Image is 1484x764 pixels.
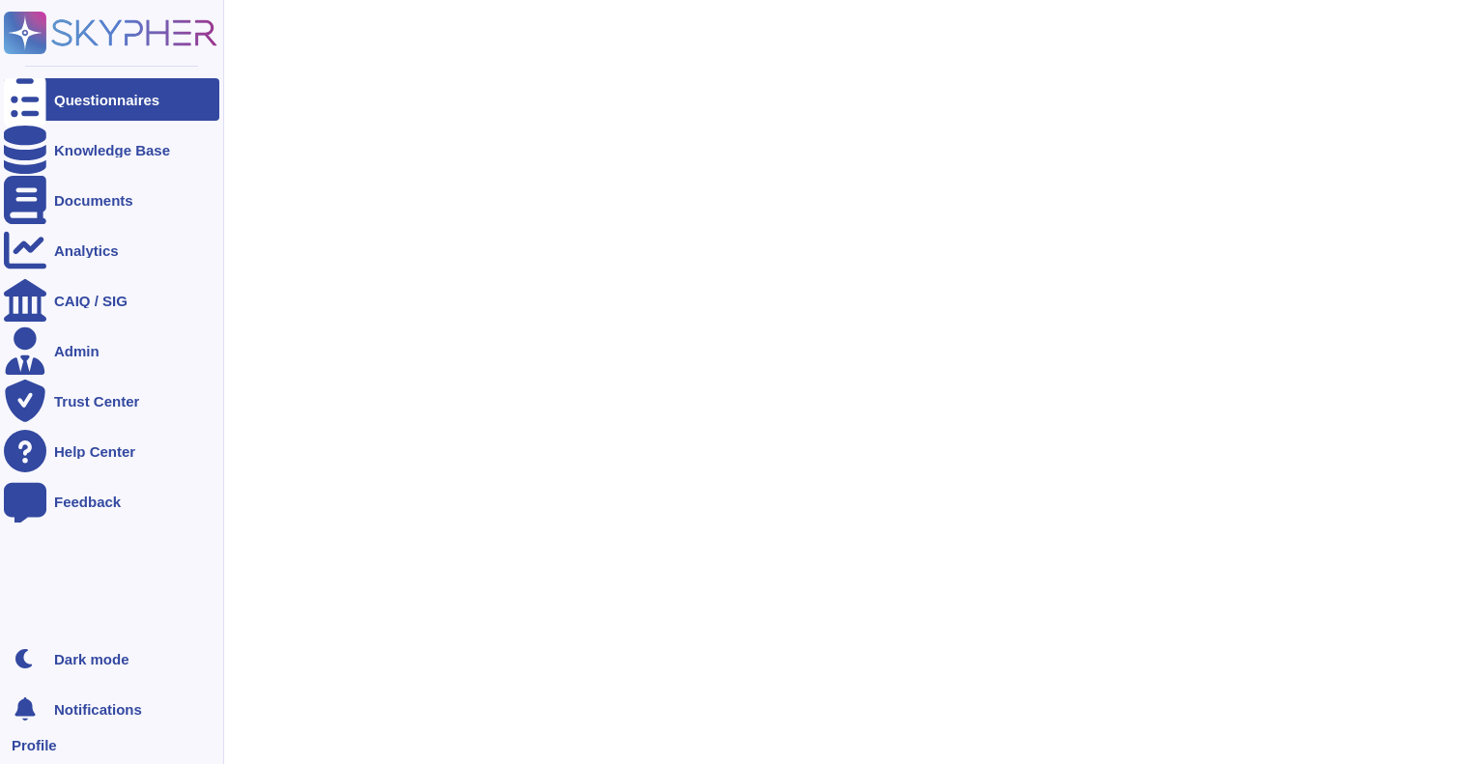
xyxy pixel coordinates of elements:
span: Notifications [54,702,142,717]
div: Knowledge Base [54,143,170,157]
span: Profile [12,738,57,752]
a: Help Center [4,430,219,472]
div: Feedback [54,495,121,509]
a: Knowledge Base [4,128,219,171]
a: Documents [4,179,219,221]
div: Questionnaires [54,93,159,107]
a: Analytics [4,229,219,271]
a: Trust Center [4,380,219,422]
div: Trust Center [54,394,139,409]
div: Dark mode [54,652,129,666]
a: Feedback [4,480,219,523]
div: Help Center [54,444,135,459]
div: Documents [54,193,133,208]
a: Questionnaires [4,78,219,121]
div: Analytics [54,243,119,258]
a: CAIQ / SIG [4,279,219,322]
div: Admin [54,344,100,358]
div: CAIQ / SIG [54,294,128,308]
a: Admin [4,329,219,372]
